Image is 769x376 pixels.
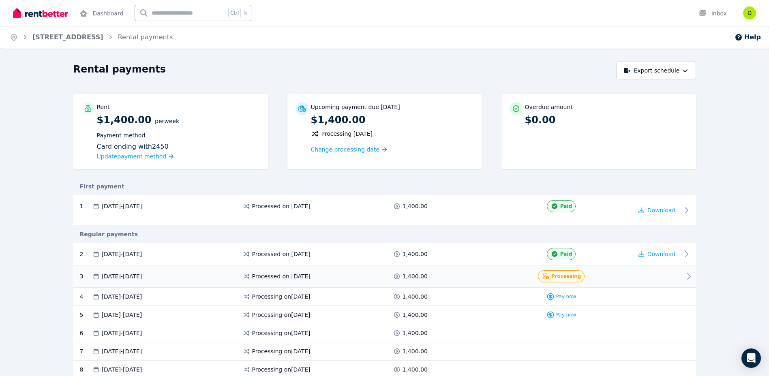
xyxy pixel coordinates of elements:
[638,250,676,258] button: Download
[551,273,581,280] span: Processing
[228,8,241,18] span: Ctrl
[743,6,756,19] img: Denrith Pty Ltd T/A Divall’s Earthmoving and Bulk Haulage
[252,293,311,301] span: Processing on [DATE]
[321,130,373,138] span: Processing [DATE]
[403,250,428,258] span: 1,400.00
[311,145,380,154] span: Change processing date
[80,311,92,319] div: 5
[73,63,166,76] h1: Rental payments
[244,10,247,16] span: k
[102,202,142,210] span: [DATE] - [DATE]
[252,272,311,280] span: Processed on [DATE]
[102,250,142,258] span: [DATE] - [DATE]
[97,131,260,139] p: Payment method
[647,207,676,214] span: Download
[525,103,573,111] p: Overdue amount
[252,250,311,258] span: Processed on [DATE]
[80,347,92,355] div: 7
[403,293,428,301] span: 1,400.00
[556,312,576,318] span: Pay now
[252,311,311,319] span: Processing on [DATE]
[403,272,428,280] span: 1,400.00
[80,365,92,374] div: 8
[403,365,428,374] span: 1,400.00
[647,251,676,257] span: Download
[403,311,428,319] span: 1,400.00
[741,348,761,368] div: Open Intercom Messenger
[560,251,572,257] span: Paid
[97,103,110,111] p: Rent
[403,202,428,210] span: 1,400.00
[97,153,167,160] span: Update payment method
[102,311,142,319] span: [DATE] - [DATE]
[102,329,142,337] span: [DATE] - [DATE]
[73,182,696,190] div: First payment
[97,113,260,161] p: $1,400.00
[118,33,173,41] a: Rental payments
[97,142,260,152] div: Card ending with 2450
[311,113,474,126] p: $1,400.00
[735,32,761,42] button: Help
[80,248,92,260] div: 2
[311,145,387,154] a: Change processing date
[252,347,311,355] span: Processing on [DATE]
[525,113,688,126] p: $0.00
[102,293,142,301] span: [DATE] - [DATE]
[638,206,676,214] button: Download
[80,329,92,337] div: 6
[80,202,92,210] div: 1
[102,272,142,280] span: [DATE] - [DATE]
[73,230,696,238] div: Regular payments
[80,293,92,301] div: 4
[560,203,572,209] span: Paid
[403,329,428,337] span: 1,400.00
[403,347,428,355] span: 1,400.00
[698,9,727,17] div: Inbox
[80,270,92,282] div: 3
[252,365,311,374] span: Processing on [DATE]
[102,365,142,374] span: [DATE] - [DATE]
[252,202,311,210] span: Processed on [DATE]
[252,329,311,337] span: Processing on [DATE]
[32,33,103,41] a: [STREET_ADDRESS]
[616,62,696,79] button: Export schedule
[556,293,576,300] span: Pay now
[311,103,400,111] p: Upcoming payment due [DATE]
[102,347,142,355] span: [DATE] - [DATE]
[155,118,179,124] span: per Week
[13,7,68,19] img: RentBetter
